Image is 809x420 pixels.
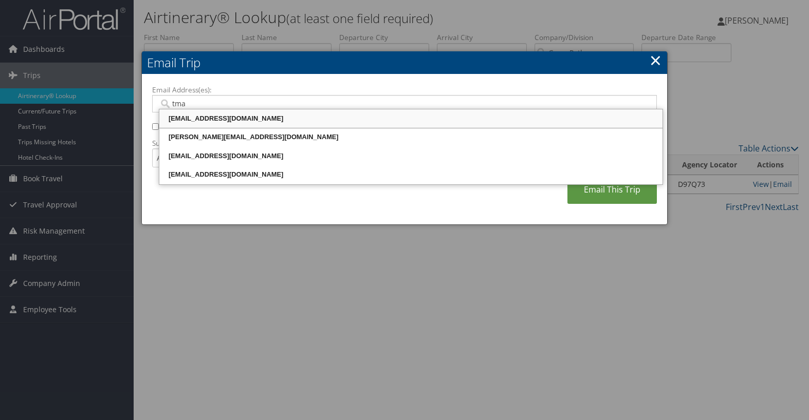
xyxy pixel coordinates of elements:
[152,85,657,95] label: Email Address(es):
[650,50,661,70] a: ×
[161,132,661,142] div: [PERSON_NAME][EMAIL_ADDRESS][DOMAIN_NAME]
[161,113,661,124] div: [EMAIL_ADDRESS][DOMAIN_NAME]
[152,138,657,148] label: Subject:
[567,176,657,204] a: Email This Trip
[159,99,650,109] input: Email address (Separate multiple email addresses with commas)
[161,151,661,161] div: [EMAIL_ADDRESS][DOMAIN_NAME]
[142,51,667,74] h2: Email Trip
[152,148,657,167] input: Add a short subject for the email
[161,169,661,180] div: [EMAIL_ADDRESS][DOMAIN_NAME]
